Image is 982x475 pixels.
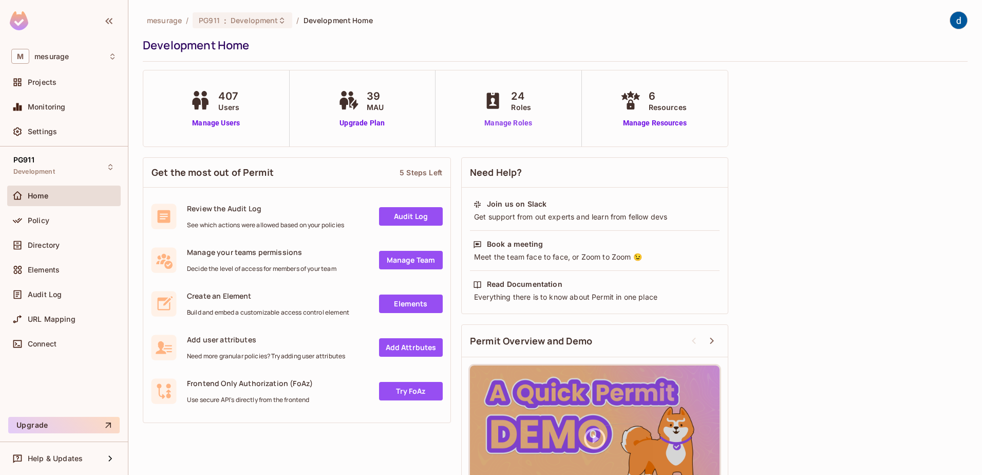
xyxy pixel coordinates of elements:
[296,15,299,25] li: /
[379,207,443,226] a: Audit Log
[186,15,188,25] li: /
[187,265,336,273] span: Decide the level of access for members of your team
[336,118,389,129] a: Upgrade Plan
[152,166,274,179] span: Get the most out of Permit
[480,118,536,129] a: Manage Roles
[187,204,344,213] span: Review the Audit Log
[473,212,716,222] div: Get support from out experts and learn from fellow devs
[28,266,60,274] span: Elements
[187,221,344,229] span: See which actions were allowed based on your policies
[231,15,278,25] span: Development
[13,156,34,164] span: PG911
[649,88,687,104] span: 6
[511,88,531,104] span: 24
[28,315,75,323] span: URL Mapping
[470,335,593,348] span: Permit Overview and Demo
[379,251,443,269] a: Manage Team
[950,12,967,29] img: dev 911gcl
[28,340,56,348] span: Connect
[649,102,687,113] span: Resources
[28,78,56,86] span: Projects
[487,199,546,209] div: Join us on Slack
[28,241,60,249] span: Directory
[618,118,692,129] a: Manage Resources
[367,102,384,113] span: MAU
[11,49,29,64] span: M
[28,454,83,463] span: Help & Updates
[8,417,120,433] button: Upgrade
[28,103,66,111] span: Monitoring
[147,15,182,25] span: the active workspace
[187,396,313,404] span: Use secure API's directly from the frontend
[511,102,531,113] span: Roles
[187,247,336,257] span: Manage your teams permissions
[10,11,28,30] img: SReyMgAAAABJRU5ErkJggg==
[143,38,962,53] div: Development Home
[187,291,349,301] span: Create an Element
[379,338,443,357] a: Add Attrbutes
[187,118,244,129] a: Manage Users
[187,378,313,388] span: Frontend Only Authorization (FoAz)
[487,279,562,289] div: Read Documentation
[28,216,49,225] span: Policy
[34,52,69,61] span: Workspace: mesurage
[199,15,220,25] span: PG911
[470,166,522,179] span: Need Help?
[367,88,384,104] span: 39
[187,308,349,317] span: Build and embed a customizable access control element
[400,168,442,177] div: 5 Steps Left
[473,252,716,262] div: Meet the team face to face, or Zoom to Zoom 😉
[28,127,57,136] span: Settings
[218,102,239,113] span: Users
[379,382,443,400] a: Try FoAz
[304,15,373,25] span: Development Home
[187,335,345,344] span: Add user attributes
[28,290,62,299] span: Audit Log
[218,88,239,104] span: 407
[379,295,443,313] a: Elements
[473,292,716,302] div: Everything there is to know about Permit in one place
[13,168,55,176] span: Development
[223,16,227,25] span: :
[187,352,345,360] span: Need more granular policies? Try adding user attributes
[28,192,49,200] span: Home
[487,239,543,249] div: Book a meeting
